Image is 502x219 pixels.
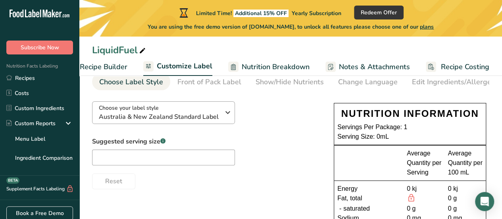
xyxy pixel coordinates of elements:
div: Servings Per Package: 1 [337,122,483,132]
a: Nutrition Breakdown [228,58,310,76]
div: BETA [6,177,19,184]
div: 0 g [448,204,483,213]
div: LiquidFuel [92,43,147,57]
span: saturated [343,204,370,213]
div: Change Language [338,77,398,87]
div: Choose Label Style [99,77,163,87]
span: Choose your label style [99,104,159,112]
a: Recipe Costing [426,58,489,76]
button: Redeem Offer [354,6,404,19]
span: Australia & New Zealand Standard Label [99,112,220,122]
div: Average Quantity per Serving [407,149,442,177]
span: Subscribe Now [21,43,59,52]
span: Recipe Builder [80,62,127,72]
button: Reset [92,173,135,189]
span: Yearly Subscription [292,10,341,17]
div: Custom Reports [6,119,56,128]
span: Fat, total [337,194,362,204]
div: 0 kj [448,184,483,194]
button: Subscribe Now [6,41,73,54]
span: Redeem Offer [361,8,397,17]
span: Reset [105,176,122,186]
span: Nutrition Breakdown [242,62,310,72]
div: - [337,204,343,213]
div: Show/Hide Nutrients [256,77,324,87]
div: NUTRITION INFORMATION [337,107,483,121]
button: Choose your label style Australia & New Zealand Standard Label [92,101,235,124]
div: 0 g [448,194,483,204]
div: 0 g [407,204,442,213]
span: Energy [337,184,358,194]
span: plans [420,23,434,31]
div: Average Quantity per 100 mL [448,149,483,177]
div: Limited Time! [178,8,341,17]
label: Suggested serving size [92,137,235,146]
span: You are using the free demo version of [DOMAIN_NAME], to unlock all features please choose one of... [148,23,434,31]
span: Recipe Costing [441,62,489,72]
div: Serving Size: 0mL [337,132,483,141]
span: Customize Label [157,61,212,72]
span: Additional 15% OFF [233,10,289,17]
a: Recipe Builder [65,58,127,76]
span: Notes & Attachments [339,62,410,72]
div: Front of Pack Label [177,77,241,87]
div: Open Intercom Messenger [475,192,494,211]
div: 0 kj [407,184,442,194]
a: Customize Label [143,57,212,76]
a: Notes & Attachments [325,58,410,76]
